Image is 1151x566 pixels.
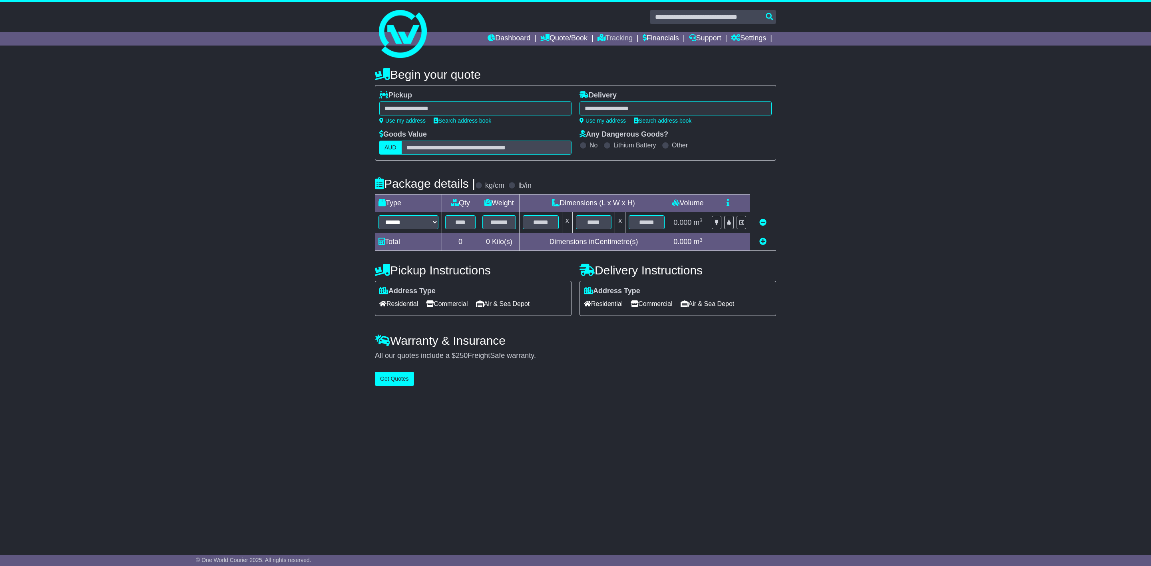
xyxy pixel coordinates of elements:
label: Address Type [379,287,436,296]
span: © One World Courier 2025. All rights reserved. [196,557,311,563]
div: All our quotes include a $ FreightSafe warranty. [375,352,776,360]
span: Air & Sea Depot [681,298,735,310]
span: m [693,218,703,226]
span: Commercial [426,298,468,310]
td: Qty [442,195,479,212]
span: 250 [456,352,468,359]
td: x [615,212,625,233]
sup: 3 [699,217,703,223]
a: Search address book [434,117,491,124]
a: Use my address [379,117,426,124]
label: lb/in [518,181,532,190]
h4: Warranty & Insurance [375,334,776,347]
span: 0 [486,238,490,246]
a: Dashboard [488,32,530,46]
td: x [562,212,572,233]
a: Remove this item [759,218,767,226]
td: 0 [442,233,479,251]
a: Financials [643,32,679,46]
td: Dimensions in Centimetre(s) [519,233,668,251]
a: Add new item [759,238,767,246]
label: Pickup [379,91,412,100]
label: kg/cm [485,181,504,190]
h4: Begin your quote [375,68,776,81]
h4: Pickup Instructions [375,264,572,277]
sup: 3 [699,237,703,243]
td: Type [375,195,442,212]
label: Goods Value [379,130,427,139]
span: Commercial [631,298,672,310]
label: Any Dangerous Goods? [579,130,668,139]
label: Address Type [584,287,640,296]
span: Air & Sea Depot [476,298,530,310]
span: Residential [379,298,418,310]
a: Quote/Book [540,32,587,46]
span: 0.000 [673,218,691,226]
label: AUD [379,141,402,155]
a: Support [689,32,721,46]
a: Settings [731,32,766,46]
span: Residential [584,298,623,310]
td: Total [375,233,442,251]
td: Kilo(s) [479,233,520,251]
a: Search address book [634,117,691,124]
span: 0.000 [673,238,691,246]
a: Use my address [579,117,626,124]
h4: Delivery Instructions [579,264,776,277]
td: Weight [479,195,520,212]
td: Volume [668,195,708,212]
h4: Package details | [375,177,475,190]
td: Dimensions (L x W x H) [519,195,668,212]
label: Delivery [579,91,617,100]
button: Get Quotes [375,372,414,386]
label: Lithium Battery [613,141,656,149]
label: Other [672,141,688,149]
label: No [589,141,597,149]
a: Tracking [597,32,633,46]
span: m [693,238,703,246]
